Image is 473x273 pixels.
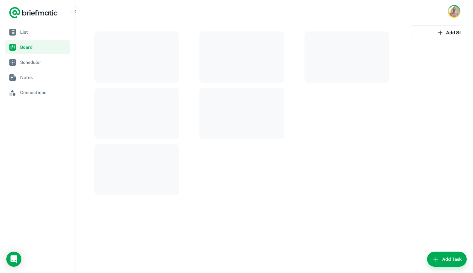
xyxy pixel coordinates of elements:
[5,55,70,69] a: Scheduler
[5,70,70,84] a: Notes
[448,5,460,18] button: Account button
[20,74,68,81] span: Notes
[5,86,70,99] a: Connections
[5,25,70,39] a: List
[449,6,459,17] img: Rob Mark
[9,6,58,19] a: Logo
[20,29,68,36] span: List
[427,252,467,267] button: Add Task
[6,252,21,267] div: Load Chat
[5,40,70,54] a: Board
[20,44,68,51] span: Board
[20,89,68,96] span: Connections
[20,59,68,66] span: Scheduler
